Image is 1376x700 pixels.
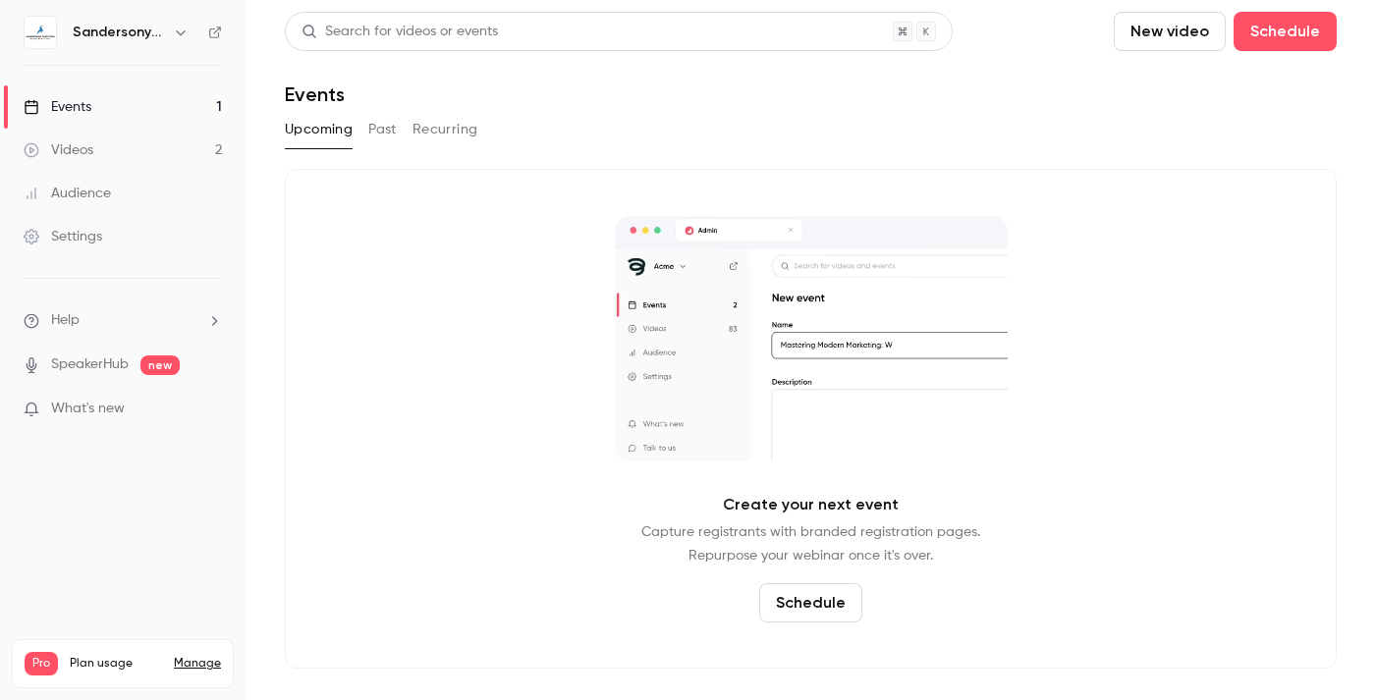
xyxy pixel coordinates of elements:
span: Help [51,310,80,331]
p: Create your next event [723,493,899,516]
h1: Events [285,82,345,106]
div: Search for videos or events [302,22,498,42]
span: Plan usage [70,656,162,672]
p: Capture registrants with branded registration pages. Repurpose your webinar once it's over. [641,520,980,567]
a: SpeakerHub [51,354,129,375]
a: Manage [174,656,221,672]
img: Sandersonyachting [25,17,56,48]
span: What's new [51,399,125,419]
span: new [140,355,180,375]
button: Past [368,114,397,145]
div: Videos [24,140,93,160]
iframe: Noticeable Trigger [198,401,222,418]
button: Recurring [413,114,478,145]
li: help-dropdown-opener [24,310,222,331]
div: Audience [24,184,111,203]
button: New video [1114,12,1226,51]
h6: Sandersonyachting [73,23,165,42]
button: Schedule [1234,12,1337,51]
div: Events [24,97,91,117]
span: Pro [25,652,58,675]
div: Settings [24,227,102,246]
button: Schedule [759,583,862,622]
button: Upcoming [285,114,353,145]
